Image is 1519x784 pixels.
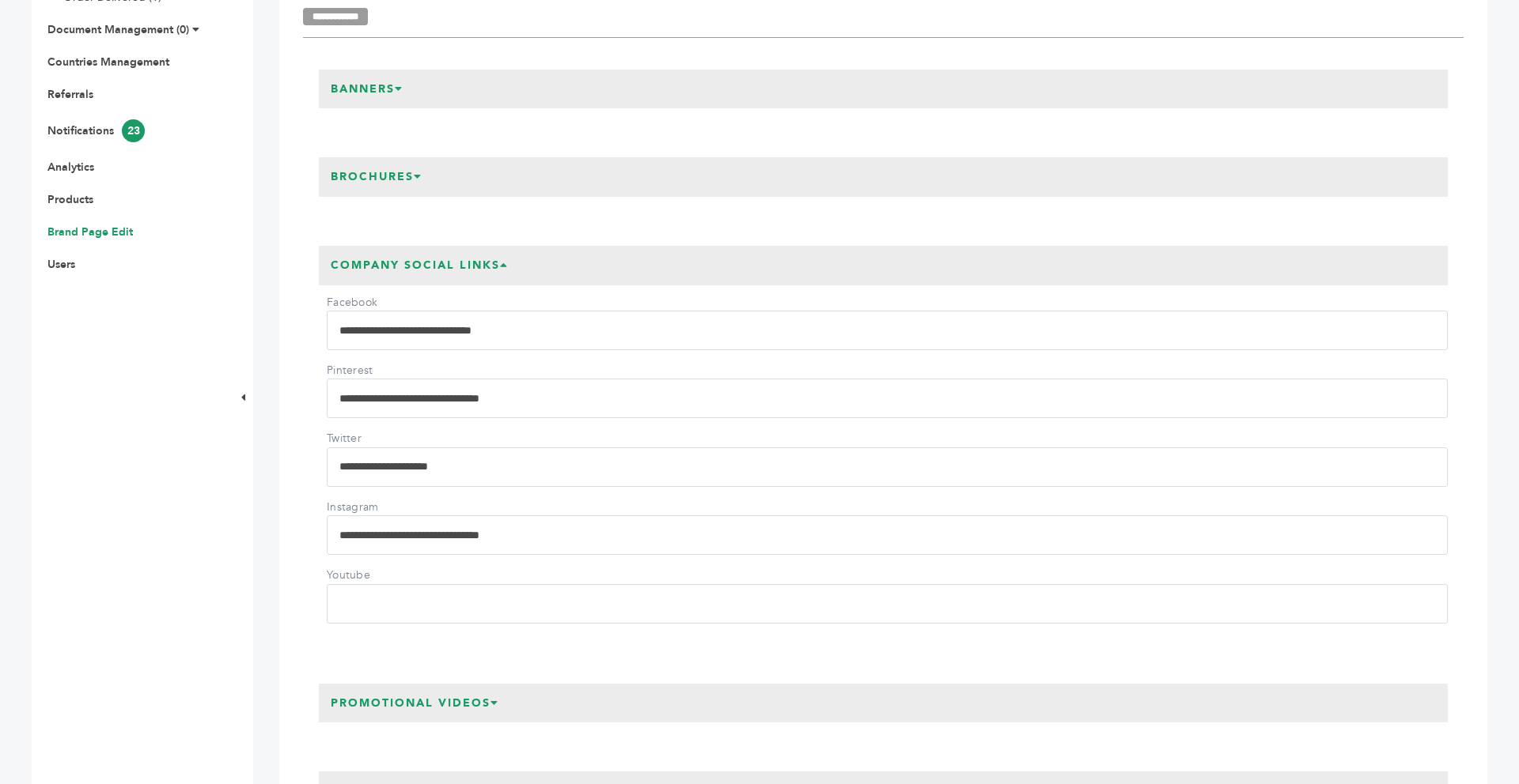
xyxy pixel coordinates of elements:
a: Analytics [47,160,94,175]
a: Users [47,257,75,272]
label: Facebook [327,295,438,311]
a: Document Management (0) [47,22,189,37]
label: Instagram [327,499,438,515]
a: Referrals [47,87,93,102]
label: Youtube [327,567,438,583]
label: Twitter [327,431,438,447]
a: Products [47,192,93,207]
a: Countries Management [47,55,169,70]
span: 23 [122,119,145,142]
label: Pinterest [327,363,438,379]
h3: Promotional Videos [319,684,511,723]
a: Notifications23 [47,123,145,138]
h3: Company Social Links [319,246,521,285]
h3: Brochures [319,157,434,197]
h3: Banners [319,70,415,109]
a: Brand Page Edit [47,224,133,239]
